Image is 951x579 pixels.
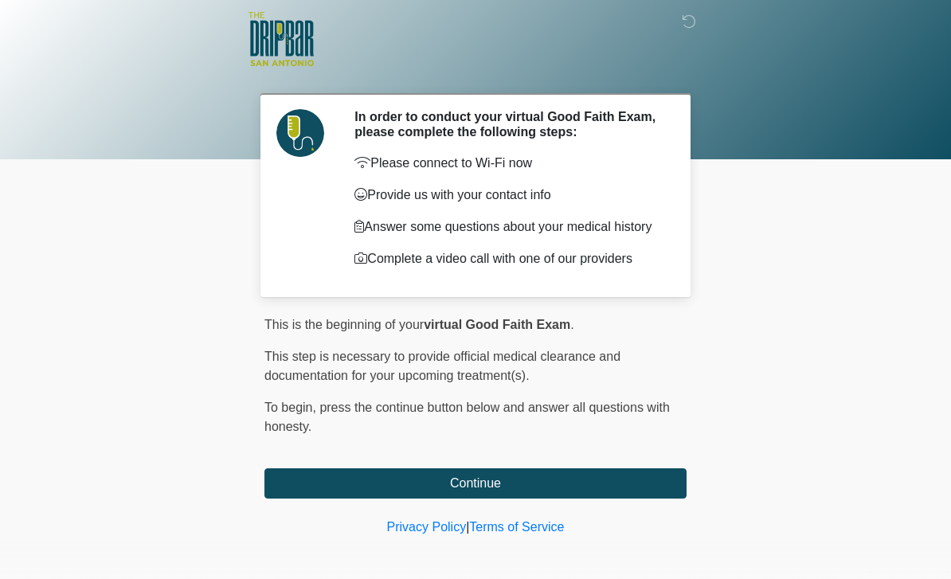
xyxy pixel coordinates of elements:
[354,217,663,237] p: Answer some questions about your medical history
[264,318,424,331] span: This is the beginning of your
[354,186,663,205] p: Provide us with your contact info
[354,154,663,173] p: Please connect to Wi-Fi now
[264,401,319,414] span: To begin,
[264,401,670,433] span: press the continue button below and answer all questions with honesty.
[387,520,467,534] a: Privacy Policy
[354,249,663,268] p: Complete a video call with one of our providers
[264,350,620,382] span: This step is necessary to provide official medical clearance and documentation for your upcoming ...
[469,520,564,534] a: Terms of Service
[354,109,663,139] h2: In order to conduct your virtual Good Faith Exam, please complete the following steps:
[466,520,469,534] a: |
[570,318,573,331] span: .
[424,318,570,331] strong: virtual Good Faith Exam
[276,109,324,157] img: Agent Avatar
[264,468,687,499] button: Continue
[249,12,314,68] img: The DRIPBaR - San Antonio Fossil Creek Logo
